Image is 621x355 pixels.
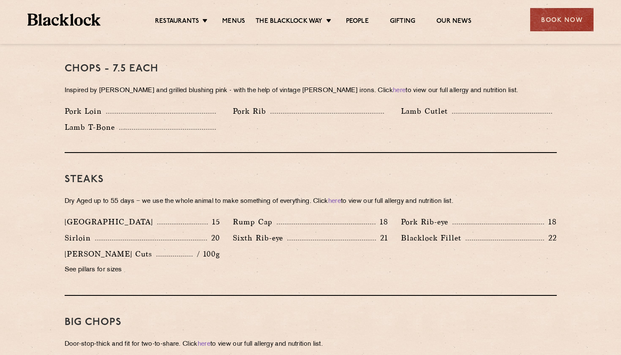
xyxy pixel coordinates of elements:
h3: Steaks [65,174,557,185]
p: 15 [208,216,220,227]
a: here [393,87,406,94]
a: Gifting [390,17,415,27]
p: 18 [376,216,388,227]
p: Sixth Rib-eye [233,232,287,244]
a: The Blacklock Way [256,17,322,27]
p: Sirloin [65,232,95,244]
a: Restaurants [155,17,199,27]
p: Pork Loin [65,105,106,117]
p: Inspired by [PERSON_NAME] and grilled blushing pink - with the help of vintage [PERSON_NAME] iron... [65,85,557,97]
p: Pork Rib [233,105,270,117]
a: People [346,17,369,27]
p: 22 [544,232,557,243]
h3: Big Chops [65,317,557,328]
p: 18 [544,216,557,227]
div: Book Now [530,8,594,31]
p: Rump Cap [233,216,277,228]
p: 21 [376,232,388,243]
p: Blacklock Fillet [401,232,466,244]
p: 20 [207,232,220,243]
a: here [328,198,341,205]
h3: Chops - 7.5 each [65,63,557,74]
p: Lamb Cutlet [401,105,452,117]
p: [PERSON_NAME] Cuts [65,248,156,260]
p: Lamb T-Bone [65,121,119,133]
p: Door-stop-thick and fit for two-to-share. Click to view our full allergy and nutrition list. [65,339,557,350]
p: Pork Rib-eye [401,216,452,228]
p: [GEOGRAPHIC_DATA] [65,216,157,228]
a: here [198,341,210,347]
a: Menus [222,17,245,27]
img: BL_Textured_Logo-footer-cropped.svg [27,14,101,26]
p: / 100g [193,248,220,259]
p: See pillars for sizes [65,264,220,276]
a: Our News [436,17,471,27]
p: Dry Aged up to 55 days − we use the whole animal to make something of everything. Click to view o... [65,196,557,208]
